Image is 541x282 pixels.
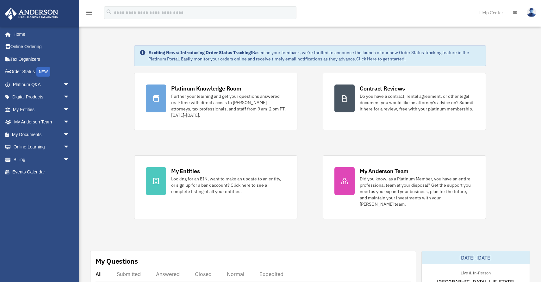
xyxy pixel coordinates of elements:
[4,116,79,128] a: My Anderson Teamarrow_drop_down
[422,251,530,264] div: [DATE]-[DATE]
[360,85,405,92] div: Contract Reviews
[4,53,79,66] a: Tax Organizers
[259,271,283,277] div: Expedited
[63,91,76,104] span: arrow_drop_down
[4,66,79,78] a: Order StatusNEW
[85,9,93,16] i: menu
[4,41,79,53] a: Online Ordering
[171,176,286,195] div: Looking for an EIN, want to make an update to an entity, or sign up for a bank account? Click her...
[356,56,406,62] a: Click Here to get started!
[171,167,200,175] div: My Entities
[323,73,486,130] a: Contract Reviews Do you have a contract, rental agreement, or other legal document you would like...
[63,128,76,141] span: arrow_drop_down
[527,8,536,17] img: User Pic
[171,85,241,92] div: Platinum Knowledge Room
[171,93,286,118] div: Further your learning and get your questions answered real-time with direct access to [PERSON_NAM...
[134,155,297,219] a: My Entities Looking for an EIN, want to make an update to an entity, or sign up for a bank accoun...
[4,128,79,141] a: My Documentsarrow_drop_down
[195,271,212,277] div: Closed
[456,269,496,276] div: Live & In-Person
[36,67,50,77] div: NEW
[96,256,138,266] div: My Questions
[106,9,113,16] i: search
[148,50,252,55] strong: Exciting News: Introducing Order Status Tracking!
[360,93,474,112] div: Do you have a contract, rental agreement, or other legal document you would like an attorney's ad...
[4,141,79,154] a: Online Learningarrow_drop_down
[4,28,76,41] a: Home
[360,176,474,207] div: Did you know, as a Platinum Member, you have an entire professional team at your disposal? Get th...
[156,271,180,277] div: Answered
[227,271,244,277] div: Normal
[63,141,76,154] span: arrow_drop_down
[63,103,76,116] span: arrow_drop_down
[117,271,141,277] div: Submitted
[63,78,76,91] span: arrow_drop_down
[360,167,408,175] div: My Anderson Team
[134,73,297,130] a: Platinum Knowledge Room Further your learning and get your questions answered real-time with dire...
[4,153,79,166] a: Billingarrow_drop_down
[4,166,79,179] a: Events Calendar
[4,103,79,116] a: My Entitiesarrow_drop_down
[148,49,481,62] div: Based on your feedback, we're thrilled to announce the launch of our new Order Status Tracking fe...
[4,78,79,91] a: Platinum Q&Aarrow_drop_down
[4,91,79,103] a: Digital Productsarrow_drop_down
[85,11,93,16] a: menu
[63,153,76,166] span: arrow_drop_down
[3,8,60,20] img: Anderson Advisors Platinum Portal
[96,271,102,277] div: All
[323,155,486,219] a: My Anderson Team Did you know, as a Platinum Member, you have an entire professional team at your...
[63,116,76,129] span: arrow_drop_down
